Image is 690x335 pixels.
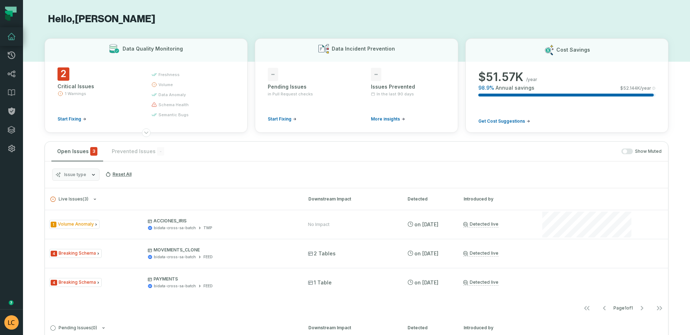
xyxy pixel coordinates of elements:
span: Start Fixing [57,116,81,122]
div: Critical Issues [57,83,138,90]
a: Get Cost Suggestions [478,118,530,124]
div: bidata-cross-sa-batch [154,254,196,260]
span: Get Cost Suggestions [478,118,525,124]
h3: Data Quality Monitoring [123,45,183,52]
span: $ 52.144K /year [620,85,651,91]
span: Severity [51,222,56,227]
span: - [268,68,278,81]
button: Data Quality Monitoring2Critical Issues1 WarningsStart Fixingfreshnessvolumedata anomalyschema he... [45,38,248,133]
div: Issues Prevented [371,83,445,90]
span: Start Fixing [268,116,291,122]
span: 98.9 % [478,84,494,91]
div: bidata-cross-sa-batch [154,225,196,231]
nav: pagination [45,301,668,315]
span: 2 [57,67,69,81]
button: Go to first page [578,301,595,315]
span: /year [526,77,537,82]
a: Detected live [463,221,498,227]
span: freshness [158,72,180,77]
div: Show Muted [173,148,662,155]
button: Go to previous page [596,301,613,315]
div: Pending Issues [268,83,342,90]
a: Detected live [463,279,498,286]
span: More insights [371,116,400,122]
a: Start Fixing [268,116,296,122]
div: No Impact [308,222,330,227]
button: Pending Issues(0) [50,325,295,331]
img: avatar of Luis Martinez Cruz [4,315,19,330]
span: data anomaly [158,92,186,98]
span: schema health [158,102,189,108]
h3: Cost Savings [556,46,590,53]
relative-time: Aug 13, 2025, 5:15 PM GMT-5 [414,279,438,286]
button: Data Incident Prevention-Pending Issuesin Pull Request checksStart Fixing-Issues PreventedIn the ... [255,38,458,133]
button: Go to last page [651,301,668,315]
span: Issue Type [49,220,100,229]
span: volume [158,82,173,88]
span: - [371,68,381,81]
span: Severity [51,280,57,286]
button: Go to next page [633,301,650,315]
span: Pending Issues ( 0 ) [50,325,97,331]
span: Issue type [64,172,86,178]
span: critical issues and errors combined [90,147,97,156]
div: Downstream Impact [308,196,395,202]
div: bidata-cross-sa-batch [154,283,196,289]
button: Live Issues(3) [50,197,295,202]
span: Severity [51,251,57,256]
span: Live Issues ( 3 ) [50,197,88,202]
button: Reset All [102,169,134,180]
span: $ 51.57K [478,70,523,84]
p: MOVEMENTS_CLONE [148,247,295,253]
span: Issue Type [49,278,102,287]
a: Start Fixing [57,116,86,122]
p: PAYMENTS [148,276,295,282]
button: Cost Savings$51.57K/year98.9%Annual savings$52.144K/yearGet Cost Suggestions [465,38,668,133]
span: Issue Type [49,249,102,258]
div: Detected [408,325,451,331]
ul: Page 1 of 1 [578,301,668,315]
h1: Hello, [PERSON_NAME] [45,13,668,25]
div: Introduced by [464,196,528,202]
span: 2 Tables [308,250,336,257]
div: Live Issues(3) [45,210,668,317]
div: FEED [203,254,213,260]
span: 1 Warnings [65,91,86,96]
div: FEED [203,283,213,289]
button: Issue type [52,169,100,181]
div: Downstream Impact [308,325,395,331]
span: 1 Table [308,279,332,286]
p: ACCIONES_IRIS [148,218,295,224]
relative-time: Aug 13, 2025, 5:15 PM GMT-5 [414,250,438,256]
button: Open Issues [51,142,103,161]
div: Tooltip anchor [8,299,14,306]
a: Detected live [463,250,498,256]
span: Annual savings [496,84,534,91]
span: In the last 90 days [377,91,414,97]
div: Detected [408,196,451,202]
div: Introduced by [464,325,528,331]
a: More insights [371,116,405,122]
h3: Data Incident Prevention [332,45,395,52]
div: TMP [203,225,212,231]
relative-time: Aug 23, 2025, 9:26 PM GMT-5 [414,221,438,227]
span: semantic bugs [158,112,189,118]
span: in Pull Request checks [268,91,313,97]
